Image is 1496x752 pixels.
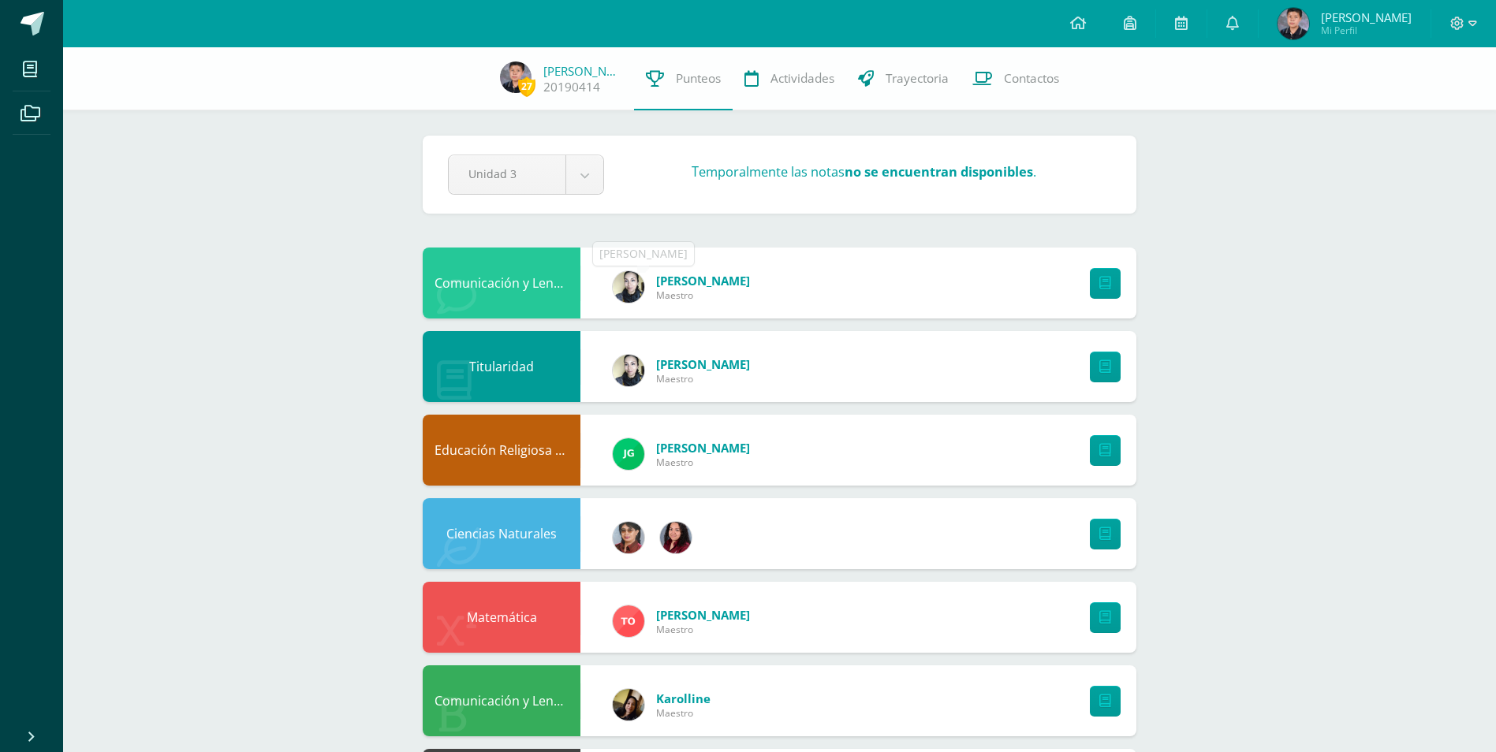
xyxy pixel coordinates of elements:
[613,271,644,303] img: 119c9a59dca757fc394b575038654f60.png
[846,47,961,110] a: Trayectoria
[500,61,532,93] img: d07548d7d567e4a66b21b6c86b3e1c42.png
[613,605,644,637] img: 756ce12fb1b4cf9faf9189d656ca7749.png
[613,522,644,553] img: 62738a800ecd8b6fa95d10d0b85c3dbc.png
[1278,8,1309,39] img: d07548d7d567e4a66b21b6c86b3e1c42.png
[449,155,603,194] a: Unidad 3
[1004,70,1059,87] span: Contactos
[423,665,580,736] div: Comunicación y Lenguaje, Idioma Español
[543,63,622,79] a: [PERSON_NAME]
[656,273,750,289] span: [PERSON_NAME]
[613,355,644,386] img: 119c9a59dca757fc394b575038654f60.png
[634,47,733,110] a: Punteos
[599,246,688,262] div: [PERSON_NAME]
[1321,24,1412,37] span: Mi Perfil
[656,623,750,636] span: Maestro
[518,76,535,96] span: 27
[886,70,949,87] span: Trayectoria
[423,331,580,402] div: Titularidad
[845,163,1033,181] strong: no se encuentran disponibles
[613,689,644,720] img: fb79f5a91a3aae58e4c0de196cfe63c7.png
[423,415,580,486] div: Educación Religiosa Escolar
[543,79,600,95] a: 20190414
[423,248,580,318] div: Comunicación y Lenguaje, Idioma Extranjero Inglés
[692,163,1036,181] h3: Temporalmente las notas .
[423,582,580,653] div: Matemática
[656,456,750,469] span: Maestro
[1321,9,1412,25] span: [PERSON_NAME]
[660,522,692,553] img: 7420dd8cffec07cce464df0021f01d4a.png
[733,47,846,110] a: Actividades
[613,438,644,470] img: 3da61d9b1d2c0c7b8f7e89c78bbce001.png
[656,440,750,456] span: [PERSON_NAME]
[468,155,546,192] span: Unidad 3
[656,372,750,385] span: Maestro
[656,289,750,302] span: Maestro
[656,356,750,372] span: [PERSON_NAME]
[961,47,1071,110] a: Contactos
[423,498,580,569] div: Ciencias Naturales
[656,607,750,623] span: [PERSON_NAME]
[676,70,721,87] span: Punteos
[656,706,711,720] span: Maestro
[656,691,711,706] span: Karolline
[770,70,834,87] span: Actividades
